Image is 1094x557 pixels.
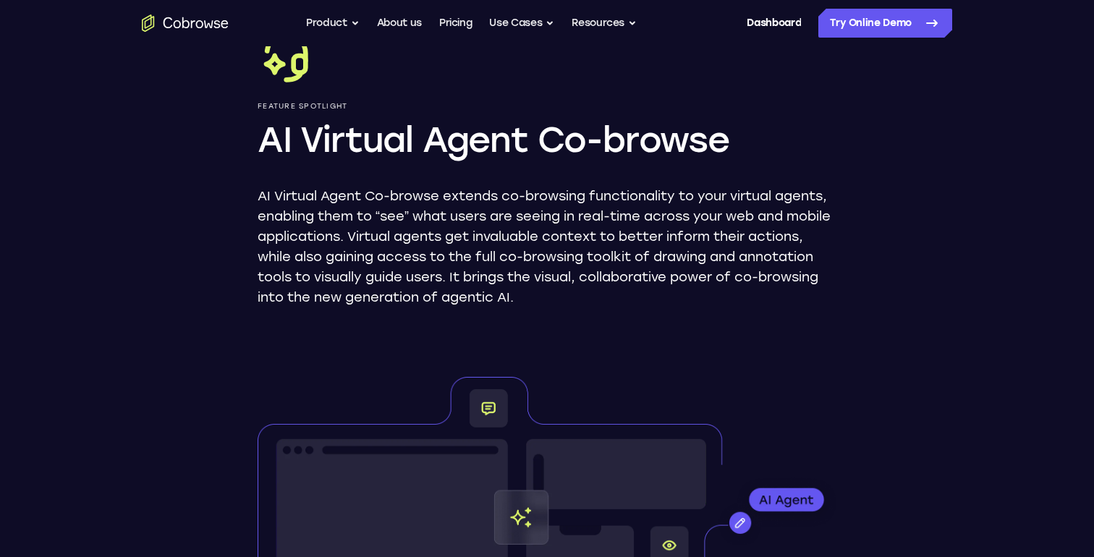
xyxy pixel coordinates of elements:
[258,116,836,163] h1: AI Virtual Agent Co-browse
[818,9,952,38] a: Try Online Demo
[377,9,422,38] a: About us
[489,9,554,38] button: Use Cases
[258,102,836,111] p: Feature Spotlight
[258,186,836,307] p: AI Virtual Agent Co-browse extends co-browsing functionality to your virtual agents, enabling the...
[572,9,637,38] button: Resources
[439,9,472,38] a: Pricing
[306,9,360,38] button: Product
[142,14,229,32] a: Go to the home page
[258,27,315,85] img: AI Virtual Agent Co-browse
[747,9,801,38] a: Dashboard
